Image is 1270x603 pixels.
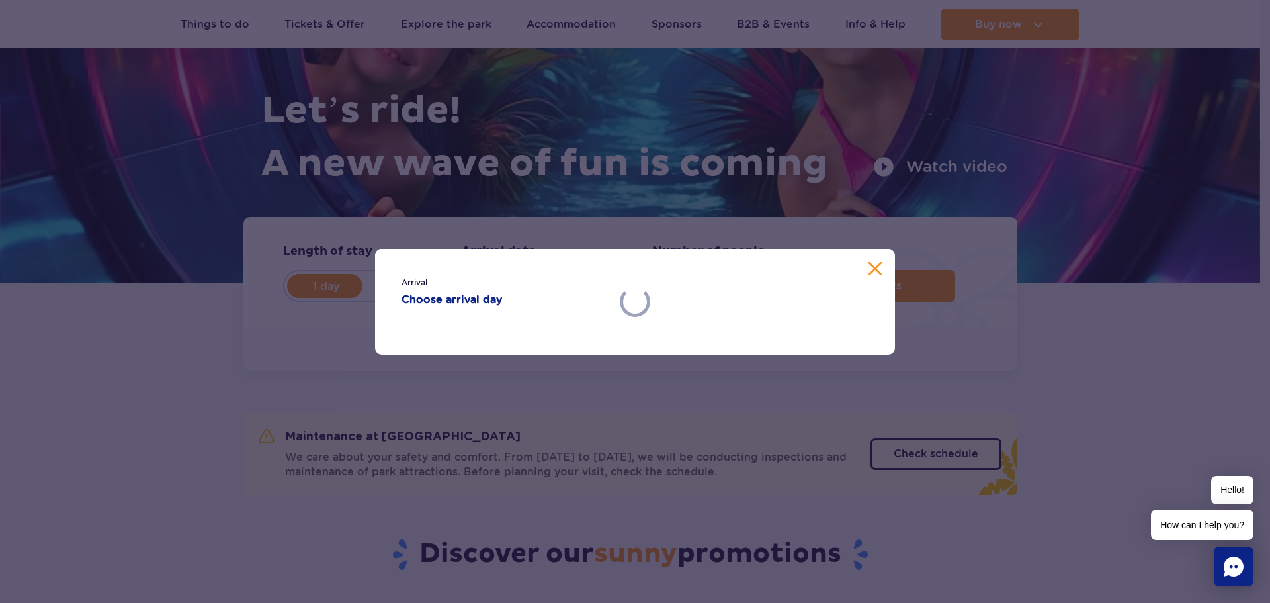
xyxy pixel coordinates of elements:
button: Close calendar [868,262,882,275]
div: Chat [1214,547,1253,586]
span: Hello! [1211,476,1253,504]
span: How can I help you? [1151,510,1253,540]
strong: Choose arrival day [402,292,609,308]
span: Arrival [402,276,609,289]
